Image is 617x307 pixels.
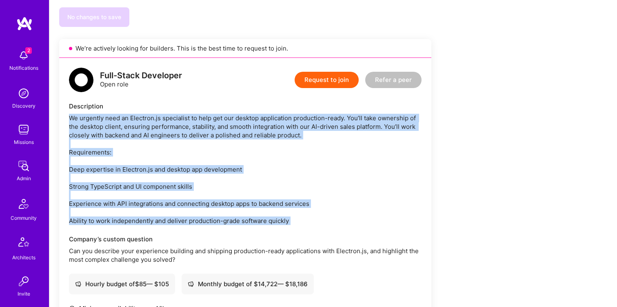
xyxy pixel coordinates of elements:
div: Community [11,214,37,222]
div: Open role [100,71,182,88]
p: Can you describe your experience building and shipping production-ready applications with Electro... [69,247,422,264]
div: Monthly budget of $ 14,722 — $ 18,186 [188,280,308,288]
img: discovery [16,85,32,102]
div: Admin [17,174,31,183]
img: teamwork [16,121,32,138]
div: Full-Stack Developer [100,71,182,80]
img: bell [16,47,32,64]
img: Invite [16,273,32,289]
div: Description [69,102,422,110]
div: Notifications [9,64,38,72]
img: Community [14,194,33,214]
div: Company’s custom question [69,235,422,243]
div: We’re actively looking for builders. This is the best time to request to join. [59,39,431,58]
img: admin teamwork [16,158,32,174]
span: 2 [25,47,32,54]
div: Missions [14,138,34,146]
div: Hourly budget of $ 85 — $ 105 [75,280,169,288]
img: Architects [14,234,33,253]
div: Invite [18,289,30,298]
img: logo [16,16,33,31]
i: icon Cash [188,281,194,287]
div: Architects [12,253,36,262]
i: icon Cash [75,281,81,287]
img: logo [69,68,93,92]
div: We urgently need an Electron.js specialist to help get our desktop application production-ready. ... [69,114,422,225]
div: Discovery [12,102,36,110]
button: Refer a peer [365,72,422,88]
button: Request to join [295,72,359,88]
